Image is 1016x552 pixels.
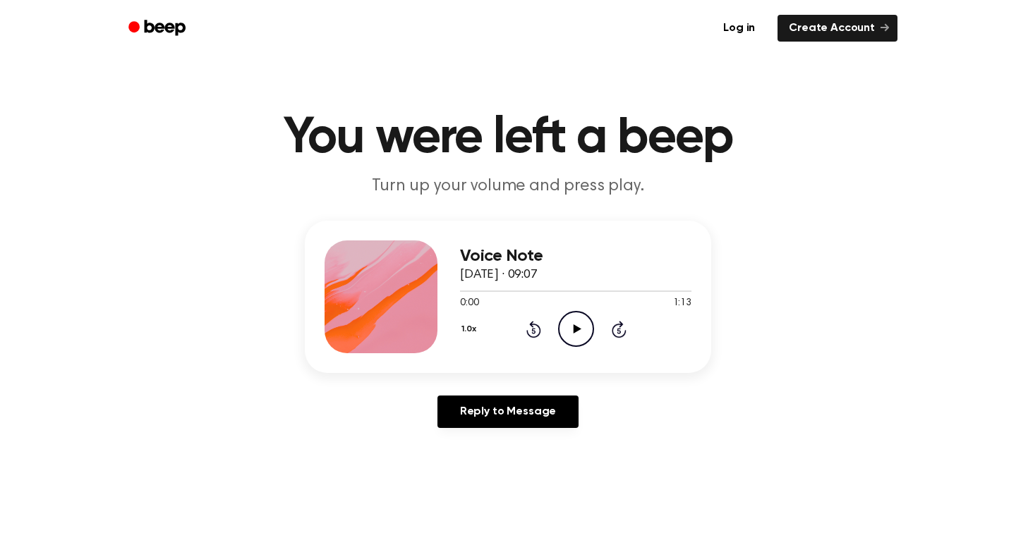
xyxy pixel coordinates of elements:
[778,15,897,42] a: Create Account
[437,395,579,428] a: Reply to Message
[237,175,779,198] p: Turn up your volume and press play.
[709,12,769,44] a: Log in
[119,15,198,42] a: Beep
[460,296,478,311] span: 0:00
[460,269,538,281] span: [DATE] · 09:07
[673,296,691,311] span: 1:13
[460,317,481,341] button: 1.0x
[460,247,691,266] h3: Voice Note
[147,113,869,164] h1: You were left a beep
